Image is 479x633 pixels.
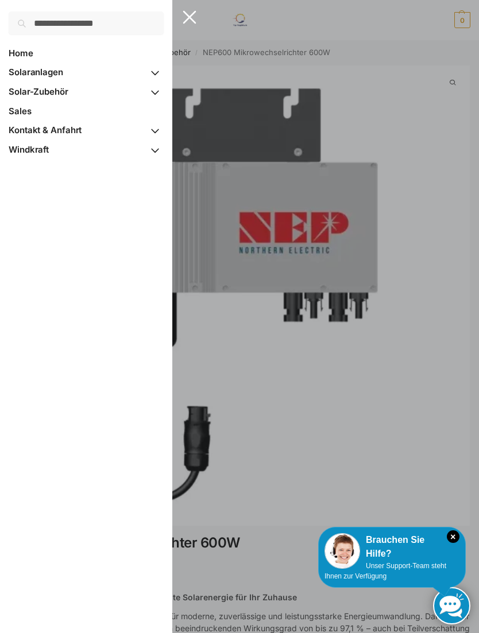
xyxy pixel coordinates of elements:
span: Solar-Zubehör [9,86,68,97]
span: Unser Support-Team steht Ihnen zur Verfügung [325,562,446,580]
span: Windkraft [9,144,49,155]
nav: Primary Navigation [9,34,164,160]
a: Solar-Zubehör [9,82,164,102]
a: Kontakt & Anfahrt [9,121,164,141]
span: Solaranlagen [9,67,63,77]
a: Solaranlagen [9,63,164,83]
i: Schließen [447,530,459,543]
a: Sales [9,102,164,121]
a: Windkraft [9,140,164,160]
span: Kontakt & Anfahrt [9,125,82,135]
span: Sales [9,106,32,116]
span: Home [9,48,33,59]
button: Close menu [178,6,201,29]
a: Home [9,44,164,63]
div: Brauchen Sie Hilfe? [325,533,459,561]
img: Customer service [325,533,360,569]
